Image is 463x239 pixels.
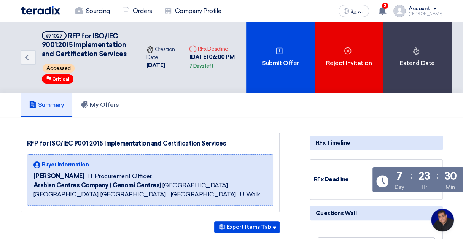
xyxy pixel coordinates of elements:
[43,64,75,73] span: Accessed
[33,182,163,189] b: Arabian Centres Company ( Cenomi Centres),
[214,221,280,233] button: Export Items Table
[310,136,443,150] div: RFx Timeline
[431,209,454,231] a: Open chat
[410,169,412,182] div: :
[444,171,457,182] div: 30
[316,209,356,217] span: Questions Wall
[27,139,273,148] div: RFP for ISO/IEC 9001:2015 Implementation and Certification Services
[395,183,404,191] div: Day
[396,171,403,182] div: 7
[52,76,70,82] span: Critical
[393,5,406,17] img: profile_test.png
[42,161,89,169] span: Buyer Information
[21,6,60,15] img: Teradix logo
[339,5,369,17] button: العربية
[158,3,228,19] a: Company Profile
[33,181,267,199] span: [GEOGRAPHIC_DATA], [GEOGRAPHIC_DATA] ,[GEOGRAPHIC_DATA] - [GEOGRAPHIC_DATA]- U-Walk
[246,22,315,93] div: Submit Offer
[382,3,388,9] span: 2
[189,62,213,70] div: 7 Days left
[87,172,152,181] span: IT Procurement Officer,
[436,169,438,182] div: :
[29,101,64,109] h5: Summary
[81,101,119,109] h5: My Offers
[46,33,63,38] div: #71027
[189,45,240,53] div: RFx Deadline
[146,61,177,70] div: [DATE]
[69,3,116,19] a: Sourcing
[314,175,371,184] div: RFx Deadline
[42,32,127,58] span: RFP for ISO/IEC 9001:2015 Implementation and Certification Services
[409,12,443,16] div: [PERSON_NAME]
[21,93,73,117] a: Summary
[42,31,131,59] h5: RFP for ISO/IEC 9001:2015 Implementation and Certification Services
[72,93,127,117] a: My Offers
[315,22,383,93] div: Reject Invitation
[33,172,84,181] span: [PERSON_NAME]
[422,183,427,191] div: Hr
[116,3,158,19] a: Orders
[409,6,430,12] div: Account
[351,9,364,14] span: العربية
[445,183,455,191] div: Min
[418,171,430,182] div: 23
[189,53,240,70] div: [DATE] 06:00 PM
[146,45,177,61] div: Creation Date
[383,22,452,93] div: Extend Date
